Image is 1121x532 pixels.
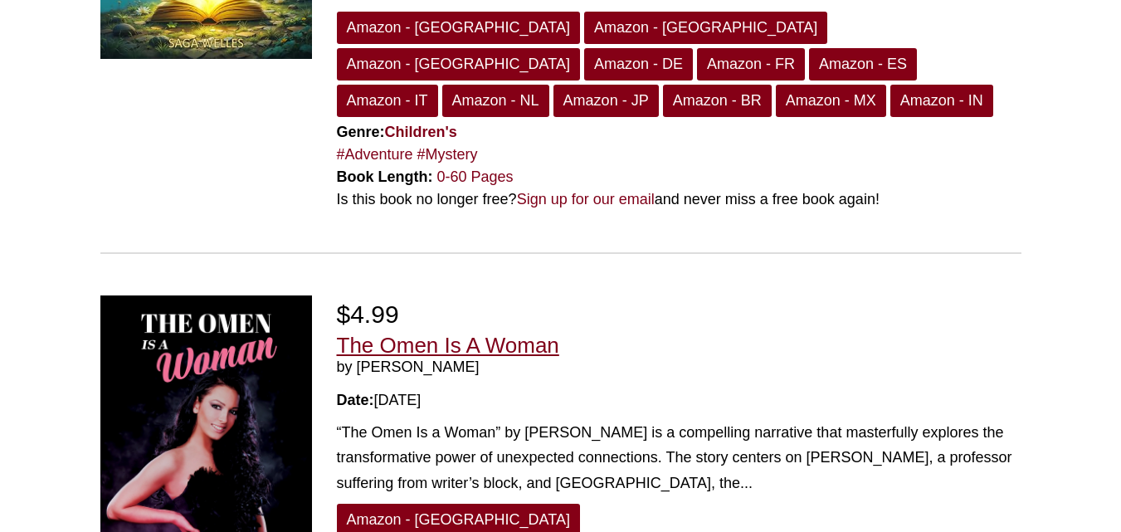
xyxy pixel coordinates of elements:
span: $4.99 [337,300,399,328]
a: #Adventure [337,146,413,163]
strong: Date: [337,392,374,408]
a: Amazon - [GEOGRAPHIC_DATA] [337,48,580,81]
a: Amazon - NL [442,85,549,117]
a: The Omen Is A Woman [337,333,559,358]
a: Amazon - IN [890,85,993,117]
a: Amazon - DE [584,48,693,81]
strong: Book Length: [337,168,433,185]
a: Amazon - IT [337,85,438,117]
div: [DATE] [337,389,1021,412]
strong: Genre: [337,124,457,140]
a: Sign up for our email [517,191,655,207]
a: #Mystery [417,146,478,163]
a: Children's [385,124,457,140]
a: Amazon - [GEOGRAPHIC_DATA] [584,12,827,44]
div: “The Omen Is a Woman” by [PERSON_NAME] is a compelling narrative that masterfully explores the tr... [337,420,1021,496]
a: Amazon - FR [697,48,805,81]
a: Amazon - [GEOGRAPHIC_DATA] [337,12,580,44]
a: Amazon - MX [776,85,886,117]
a: Amazon - JP [553,85,659,117]
a: Amazon - BR [663,85,772,117]
a: 0-60 Pages [437,168,514,185]
a: Amazon - ES [809,48,917,81]
div: Is this book no longer free? and never miss a free book again! [337,188,1021,211]
span: by [PERSON_NAME] [337,359,1021,377]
